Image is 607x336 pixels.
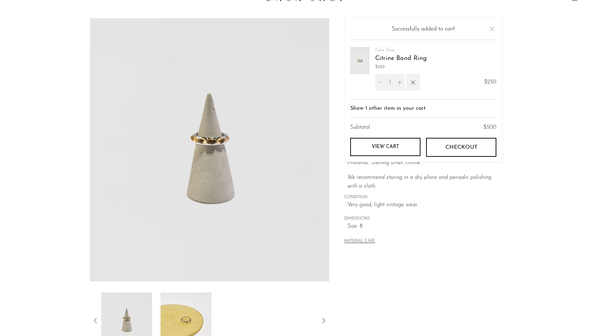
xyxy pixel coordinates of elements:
button: Close [488,25,496,33]
a: View cart [350,138,420,156]
i: We recommend storing in a dry place and periodic polishing with a cloth. [347,175,491,189]
span: Successfully added to cart! [392,26,455,32]
input: Quantity [385,74,395,91]
span: $500 [483,125,496,130]
button: Show 1 other item in your cart [350,100,496,117]
button: MATERIAL CARE [344,239,375,244]
span: Checkout [445,144,477,150]
a: Citrine Band Ring [375,55,427,62]
p: Material: Sterling silver, citrine. [347,159,502,168]
button: Increment [395,74,405,91]
button: Checkout [426,138,496,157]
span: Size: 8 [347,222,502,231]
span: DIMENSIONS [344,216,502,222]
span: Very good; light vintage wear. [347,201,502,210]
img: Citrine Band Ring [350,47,370,74]
button: Decrement [375,74,385,91]
span: Subtotal [350,123,370,132]
span: $250 [375,64,427,70]
a: Casa Shop [375,48,395,52]
img: Citrine Band Ring [90,18,329,281]
span: $250 [484,78,496,87]
span: CONDITION [344,194,502,201]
